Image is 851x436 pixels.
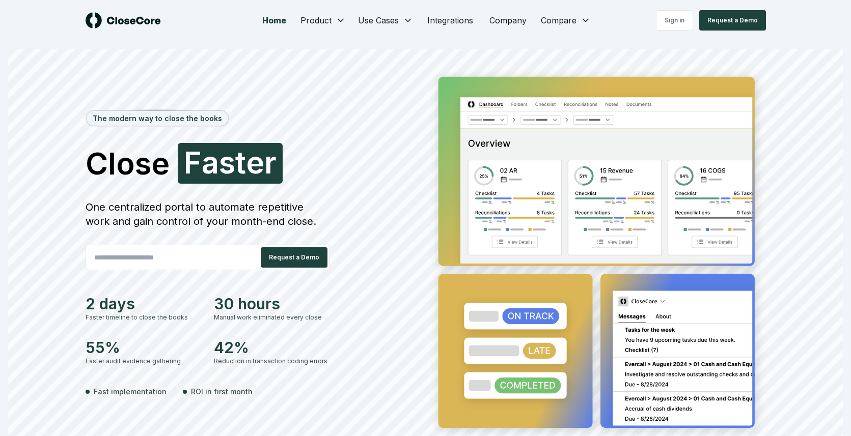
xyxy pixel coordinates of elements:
[214,357,330,366] div: Reduction in transaction coding errors
[191,386,253,397] span: ROI in first month
[699,10,766,31] button: Request a Demo
[184,147,202,178] span: F
[235,147,246,178] span: t
[214,338,330,357] div: 42%
[419,10,481,31] a: Integrations
[86,200,330,228] div: One centralized portal to automate repetitive work and gain control of your month-end close.
[87,111,228,126] div: The modern way to close the books
[535,10,597,31] button: Compare
[264,147,277,178] span: r
[86,12,161,28] img: logo
[352,10,419,31] button: Use Cases
[86,295,202,313] div: 2 days
[358,14,399,26] span: Use Cases
[86,338,202,357] div: 55%
[261,247,327,268] button: Request a Demo
[541,14,577,26] span: Compare
[86,357,202,366] div: Faster audit evidence gathering
[481,10,535,31] a: Company
[214,313,330,322] div: Manual work eliminated every close
[86,313,202,322] div: Faster timeline to close the books
[86,148,170,179] span: Close
[246,147,264,178] span: e
[300,14,332,26] span: Product
[254,10,294,31] a: Home
[277,388,341,398] span: Unbeatable value
[656,10,693,31] a: Sign in
[214,295,330,313] div: 30 hours
[294,10,352,31] button: Product
[219,147,235,178] span: s
[94,386,167,397] span: Fast implementation
[202,147,219,178] span: a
